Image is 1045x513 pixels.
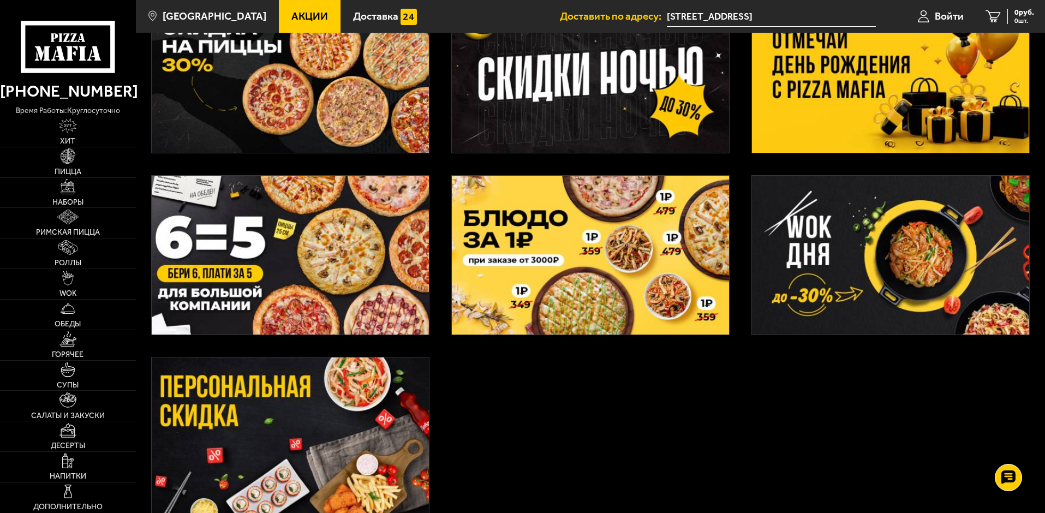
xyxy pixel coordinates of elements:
[52,351,83,359] span: Горячее
[55,259,81,267] span: Роллы
[401,9,417,25] img: 15daf4d41897b9f0e9f617042186c801.svg
[55,320,81,328] span: Обеды
[33,503,103,511] span: Дополнительно
[291,11,328,21] span: Акции
[55,168,81,176] span: Пицца
[1014,9,1034,16] span: 0 руб.
[560,11,667,21] span: Доставить по адресу:
[667,7,876,27] input: Ваш адрес доставки
[163,11,266,21] span: [GEOGRAPHIC_DATA]
[60,138,75,145] span: Хит
[935,11,964,21] span: Войти
[52,199,83,206] span: Наборы
[50,473,86,480] span: Напитки
[57,381,79,389] span: Супы
[36,229,100,236] span: Римская пицца
[59,290,76,297] span: WOK
[1014,17,1034,24] span: 0 шт.
[353,11,398,21] span: Доставка
[51,442,85,450] span: Десерты
[31,412,105,420] span: Салаты и закуски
